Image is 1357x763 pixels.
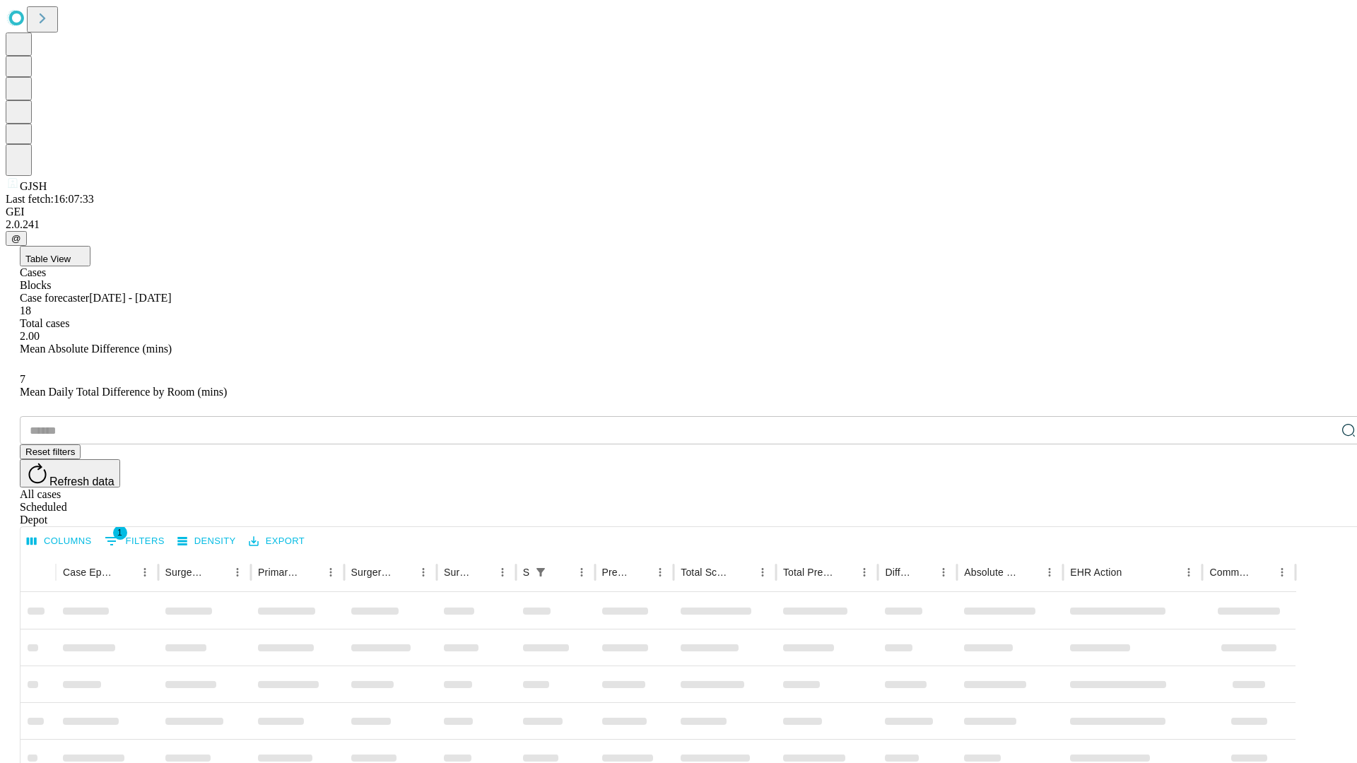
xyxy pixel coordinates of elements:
span: 1 [113,526,127,540]
button: Table View [20,246,90,266]
button: Show filters [101,530,168,552]
button: Sort [394,562,413,582]
span: Mean Daily Total Difference by Room (mins) [20,386,227,398]
div: Total Scheduled Duration [681,567,732,578]
button: Sort [1020,562,1040,582]
div: Difference [885,567,912,578]
button: Sort [630,562,650,582]
span: [DATE] - [DATE] [89,292,171,304]
button: @ [6,231,27,246]
span: Total cases [20,317,69,329]
button: Sort [552,562,572,582]
div: Absolute Difference [964,567,1018,578]
button: Reset filters [20,444,81,459]
div: Surgeon Name [165,567,206,578]
button: Sort [473,562,493,582]
button: Sort [914,562,934,582]
span: Mean Absolute Difference (mins) [20,343,172,355]
button: Menu [135,562,155,582]
button: Density [174,531,240,552]
span: Table View [25,254,71,264]
span: @ [11,233,21,244]
div: GEI [6,206,1351,218]
button: Sort [301,562,321,582]
button: Menu [572,562,592,582]
div: EHR Action [1070,567,1122,578]
span: Refresh data [49,475,114,487]
button: Sort [115,562,135,582]
div: Total Predicted Duration [783,567,834,578]
span: 18 [20,304,31,317]
button: Menu [493,562,512,582]
button: Menu [753,562,773,582]
button: Sort [835,562,854,582]
span: Reset filters [25,446,75,457]
button: Menu [1272,562,1292,582]
button: Sort [208,562,228,582]
span: 7 [20,373,25,385]
div: Predicted In Room Duration [602,567,630,578]
div: Surgery Date [444,567,471,578]
button: Menu [1179,562,1199,582]
button: Menu [321,562,341,582]
button: Menu [413,562,433,582]
div: Primary Service [258,567,299,578]
button: Menu [934,562,953,582]
button: Sort [1252,562,1272,582]
div: Surgery Name [351,567,392,578]
button: Export [245,531,308,552]
div: Comments [1209,567,1250,578]
button: Menu [1040,562,1059,582]
button: Sort [733,562,753,582]
button: Refresh data [20,459,120,487]
button: Menu [854,562,874,582]
div: 1 active filter [531,562,551,582]
button: Menu [650,562,670,582]
span: 2.00 [20,330,40,342]
div: Case Epic Id [63,567,114,578]
span: Last fetch: 16:07:33 [6,193,94,205]
button: Sort [1123,562,1143,582]
div: Scheduled In Room Duration [523,567,529,578]
span: GJSH [20,180,47,192]
span: Case forecaster [20,292,89,304]
div: 2.0.241 [6,218,1351,231]
button: Select columns [23,531,95,552]
button: Menu [228,562,247,582]
button: Show filters [531,562,551,582]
